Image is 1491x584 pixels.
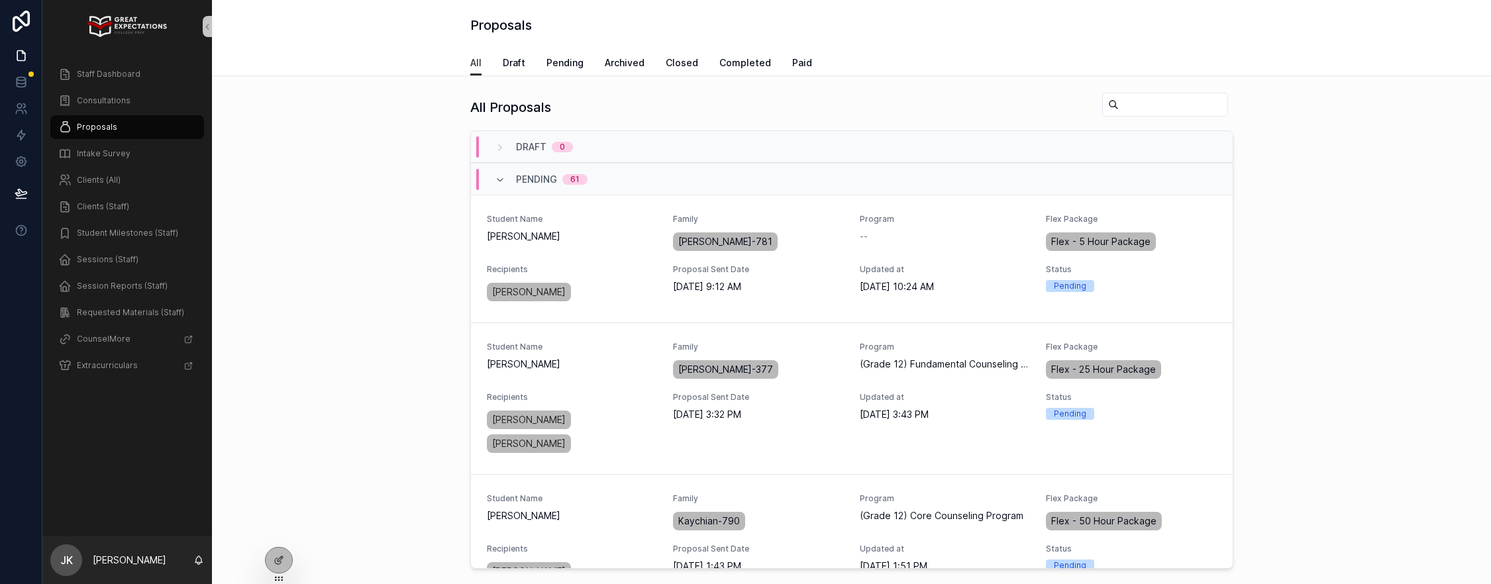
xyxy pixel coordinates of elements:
[546,56,584,70] span: Pending
[673,544,844,554] span: Proposal Sent Date
[860,230,868,243] span: --
[471,322,1233,474] a: Student Name[PERSON_NAME]Family[PERSON_NAME]-377Program(Grade 12) Fundamental Counseling ProgramF...
[1046,264,1217,275] span: Status
[673,264,844,275] span: Proposal Sent Date
[50,354,204,377] a: Extracurriculars
[678,514,740,528] span: Kaychian-790
[503,51,525,77] a: Draft
[860,509,1023,522] span: (Grade 12) Core Counseling Program
[77,69,140,79] span: Staff Dashboard
[792,56,812,70] span: Paid
[77,148,130,159] span: Intake Survey
[860,544,1031,554] span: Updated at
[860,280,1031,293] span: [DATE] 10:24 AM
[673,392,844,403] span: Proposal Sent Date
[77,307,184,318] span: Requested Materials (Staff)
[1051,235,1151,248] span: Flex - 5 Hour Package
[673,214,844,224] span: Family
[678,235,772,248] span: [PERSON_NAME]-781
[50,195,204,219] a: Clients (Staff)
[719,51,771,77] a: Completed
[50,115,204,139] a: Proposals
[487,392,658,403] span: Recipients
[87,16,166,37] img: App logo
[673,493,844,504] span: Family
[487,544,658,554] span: Recipients
[860,408,1031,421] span: [DATE] 3:43 PM
[50,168,204,192] a: Clients (All)
[666,51,698,77] a: Closed
[673,560,844,573] span: [DATE] 1:43 PM
[470,56,482,70] span: All
[487,230,658,243] span: [PERSON_NAME]
[487,342,658,352] span: Student Name
[678,363,773,376] span: [PERSON_NAME]-377
[1046,342,1217,352] span: Flex Package
[860,560,1031,573] span: [DATE] 1:51 PM
[860,342,1031,352] span: Program
[487,434,571,453] a: [PERSON_NAME]
[42,53,212,395] div: scrollable content
[492,285,566,299] span: [PERSON_NAME]
[50,327,204,351] a: CounselMore
[605,56,644,70] span: Archived
[60,552,73,568] span: JK
[560,142,565,152] div: 0
[516,173,557,186] span: Pending
[77,201,129,212] span: Clients (Staff)
[487,509,658,522] span: [PERSON_NAME]
[792,51,812,77] a: Paid
[1054,280,1086,292] div: Pending
[50,89,204,113] a: Consultations
[1046,544,1217,554] span: Status
[93,554,166,567] p: [PERSON_NAME]
[487,214,658,224] span: Student Name
[860,214,1031,224] span: Program
[487,562,571,581] a: [PERSON_NAME]
[492,437,566,450] span: [PERSON_NAME]
[1054,560,1086,571] div: Pending
[492,413,566,426] span: [PERSON_NAME]
[77,360,138,371] span: Extracurriculars
[50,142,204,166] a: Intake Survey
[50,248,204,271] a: Sessions (Staff)
[492,565,566,578] span: [PERSON_NAME]
[719,56,771,70] span: Completed
[673,342,844,352] span: Family
[77,122,117,132] span: Proposals
[487,493,658,504] span: Student Name
[860,392,1031,403] span: Updated at
[50,62,204,86] a: Staff Dashboard
[50,221,204,245] a: Student Milestones (Staff)
[487,411,571,429] a: [PERSON_NAME]
[471,195,1233,322] a: Student Name[PERSON_NAME]Family[PERSON_NAME]-781Program--Flex PackageFlex - 5 Hour PackageRecipie...
[487,358,658,371] span: [PERSON_NAME]
[470,16,532,34] h1: Proposals
[673,280,844,293] span: [DATE] 9:12 AM
[1046,493,1217,504] span: Flex Package
[516,140,546,154] span: Draft
[503,56,525,70] span: Draft
[1051,363,1156,376] span: Flex - 25 Hour Package
[77,254,138,265] span: Sessions (Staff)
[77,95,130,106] span: Consultations
[1054,408,1086,420] div: Pending
[860,264,1031,275] span: Updated at
[570,174,580,185] div: 61
[487,283,571,301] a: [PERSON_NAME]
[50,301,204,324] a: Requested Materials (Staff)
[605,51,644,77] a: Archived
[470,51,482,76] a: All
[50,274,204,298] a: Session Reports (Staff)
[470,98,551,117] h1: All Proposals
[860,493,1031,504] span: Program
[77,175,121,185] span: Clients (All)
[77,228,178,238] span: Student Milestones (Staff)
[666,56,698,70] span: Closed
[1046,392,1217,403] span: Status
[487,264,658,275] span: Recipients
[77,334,130,344] span: CounselMore
[77,281,168,291] span: Session Reports (Staff)
[1051,514,1157,528] span: Flex - 50 Hour Package
[1046,214,1217,224] span: Flex Package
